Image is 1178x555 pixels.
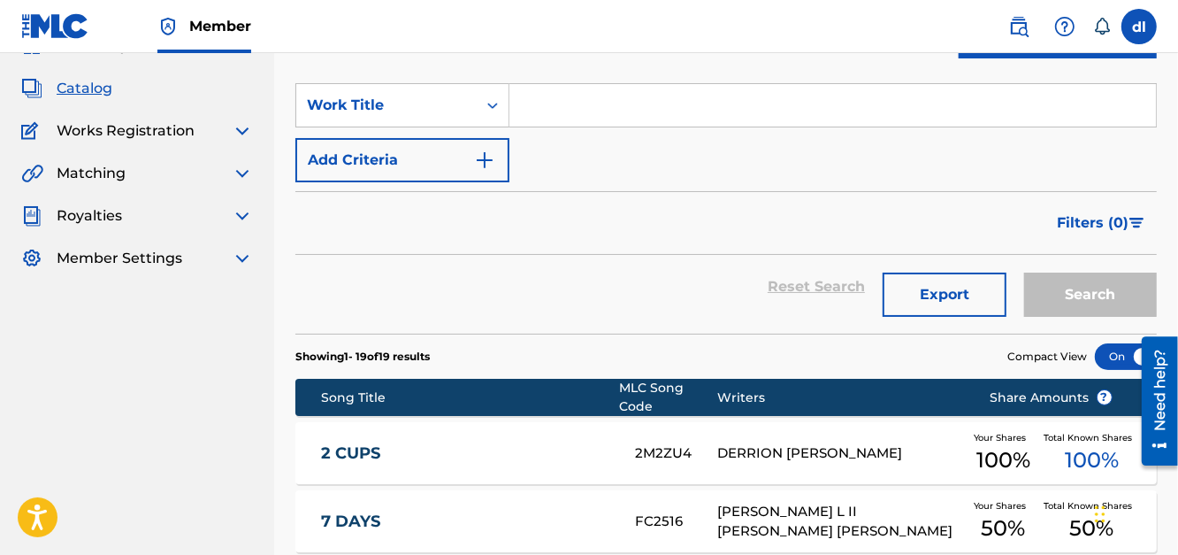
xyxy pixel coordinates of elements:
[57,120,195,142] span: Works Registration
[232,248,253,269] img: expand
[1093,18,1111,35] div: Notifications
[57,78,112,99] span: Catalog
[321,443,611,464] a: 2 CUPS
[1054,16,1075,37] img: help
[307,95,466,116] div: Work Title
[1001,9,1036,44] a: Public Search
[1008,16,1029,37] img: search
[232,205,253,227] img: expand
[1046,201,1157,245] button: Filters (0)
[321,389,619,407] div: Song Title
[1047,9,1082,44] div: Help
[1095,488,1105,541] div: Drag
[21,78,42,99] img: Catalog
[21,13,89,39] img: MLC Logo
[1098,390,1112,405] span: ?
[295,349,430,365] p: Showing 1 - 19 of 19 results
[21,120,44,142] img: Works Registration
[21,78,112,99] a: CatalogCatalog
[1121,9,1157,44] div: User Menu
[57,163,126,184] span: Matching
[1090,470,1178,555] iframe: Chat Widget
[1007,349,1087,365] span: Compact View
[1128,329,1178,472] iframe: Resource Center
[232,120,253,142] img: expand
[1129,218,1144,228] img: filter
[1070,513,1114,544] span: 50 %
[57,248,182,269] span: Member Settings
[232,163,253,184] img: expand
[321,512,611,532] a: 7 DAYS
[982,513,1026,544] span: 50 %
[974,499,1033,513] span: Your Shares
[21,163,43,184] img: Matching
[976,444,1030,476] span: 100 %
[991,389,1113,407] span: Share Amounts
[883,273,1006,317] button: Export
[619,379,717,416] div: MLC Song Code
[295,83,1157,334] form: Search Form
[157,16,179,37] img: Top Rightsholder
[635,443,717,464] div: 2M2ZU4
[717,502,963,542] div: [PERSON_NAME] L II [PERSON_NAME] [PERSON_NAME]
[635,512,717,532] div: FC2516
[189,16,251,36] span: Member
[1057,212,1128,234] span: Filters ( 0 )
[1044,499,1140,513] span: Total Known Shares
[21,35,128,57] a: SummarySummary
[57,205,122,227] span: Royalties
[1065,444,1119,476] span: 100 %
[974,431,1033,444] span: Your Shares
[21,205,42,227] img: Royalties
[474,150,495,171] img: 9d2ae6d4665cec9f34b9.svg
[1044,431,1140,444] span: Total Known Shares
[717,389,963,407] div: Writers
[21,248,42,269] img: Member Settings
[717,443,963,464] div: DERRION [PERSON_NAME]
[295,138,509,182] button: Add Criteria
